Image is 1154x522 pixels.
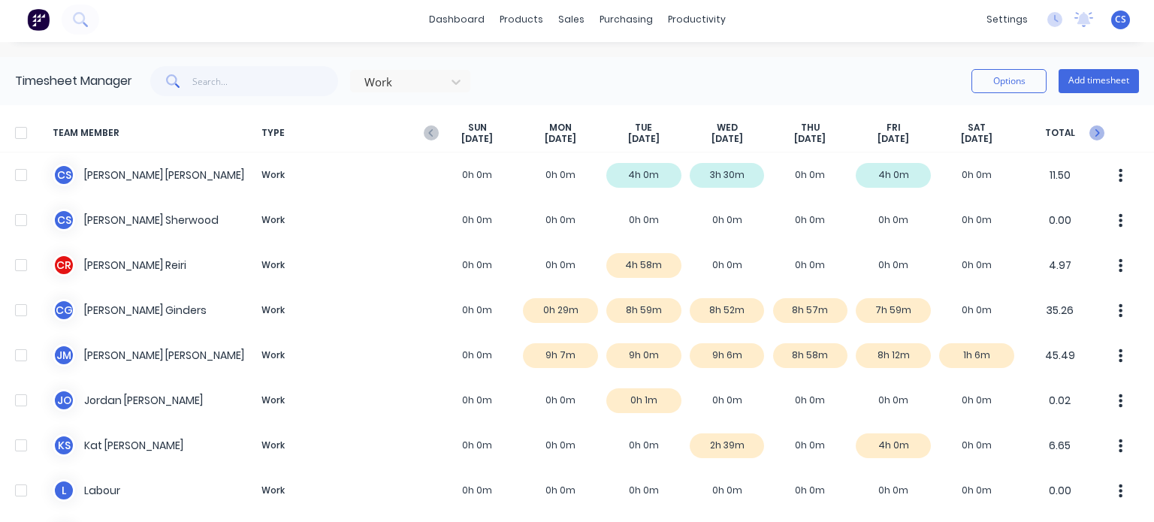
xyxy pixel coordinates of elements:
div: productivity [660,8,733,31]
img: Factory [27,8,50,31]
span: [DATE] [461,133,493,145]
span: [DATE] [878,133,909,145]
div: settings [979,8,1035,31]
span: [DATE] [961,133,992,145]
div: Timesheet Manager [15,72,132,90]
span: TUE [635,122,652,134]
span: MON [549,122,572,134]
span: TOTAL [1018,122,1101,145]
span: TYPE [255,122,436,145]
span: FRI [887,122,901,134]
span: WED [717,122,738,134]
button: Options [971,69,1047,93]
div: products [492,8,551,31]
span: CS [1115,13,1126,26]
input: Search... [192,66,339,96]
button: Add timesheet [1059,69,1139,93]
div: sales [551,8,592,31]
span: [DATE] [711,133,743,145]
span: SAT [968,122,986,134]
span: [DATE] [545,133,576,145]
a: dashboard [421,8,492,31]
span: [DATE] [794,133,826,145]
div: purchasing [592,8,660,31]
span: SUN [468,122,487,134]
span: TEAM MEMBER [53,122,255,145]
span: THU [801,122,820,134]
span: [DATE] [628,133,660,145]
